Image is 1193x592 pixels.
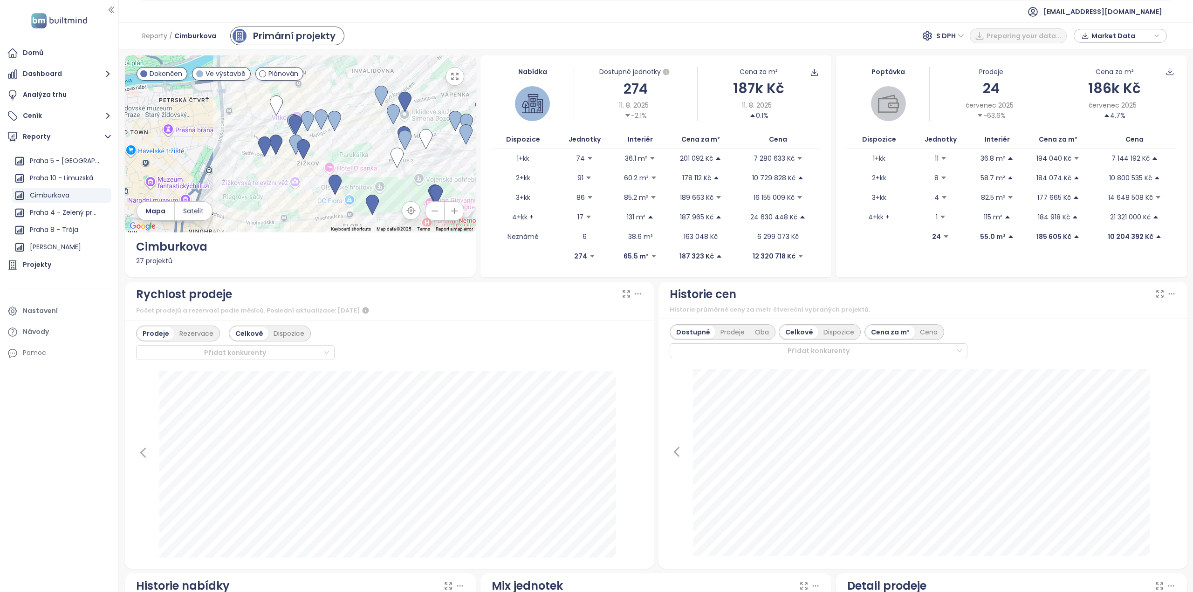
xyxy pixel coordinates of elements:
[971,130,1023,149] th: Interiér
[5,323,114,341] a: Návody
[587,194,593,201] span: caret-down
[145,206,165,216] span: Mapa
[30,190,69,201] div: Cimburkova
[866,326,915,339] div: Cena za m²
[576,153,585,163] p: 74
[984,212,1002,222] p: 115 m²
[713,175,720,181] span: caret-up
[715,155,721,162] span: caret-up
[583,231,587,242] p: 6
[12,223,111,238] div: Praha 8 - Trója
[680,153,713,163] p: 201 092 Kč
[417,226,430,231] a: Terms
[1093,130,1176,149] th: Cena
[796,155,803,162] span: caret-down
[624,110,647,121] div: -2.1%
[1089,100,1137,110] span: červenec 2025
[175,202,212,220] button: Satelit
[30,172,93,184] div: Praha 10 - Limuzská
[253,29,336,43] div: Primární projekty
[624,112,631,119] span: caret-down
[1007,194,1014,201] span: caret-down
[757,231,799,242] p: 6 299 073 Kč
[649,155,656,162] span: caret-down
[752,173,795,183] p: 10 729 828 Kč
[12,240,111,255] div: [PERSON_NAME]
[585,175,592,181] span: caret-down
[577,212,583,222] p: 17
[1079,29,1162,43] div: button
[492,207,555,227] td: 4+kk +
[1007,155,1014,162] span: caret-up
[1053,77,1176,99] div: 186k Kč
[847,67,929,77] div: Poptávka
[5,302,114,320] a: Nastavení
[5,65,114,83] button: Dashboard
[1108,192,1153,203] p: 14 648 508 Kč
[847,149,911,168] td: 1+kk
[492,227,555,246] td: Neznámé
[137,327,174,340] div: Prodeje
[30,207,100,218] div: Praha 4 - Zelený pruh
[624,251,649,261] p: 65.5 m²
[1004,214,1011,220] span: caret-up
[206,68,246,79] span: Ve výstavbě
[624,192,648,203] p: 85.2 m²
[183,206,204,216] span: Satelit
[936,212,938,222] p: 1
[1008,233,1014,240] span: caret-up
[12,154,111,169] div: Praha 5 - [GEOGRAPHIC_DATA]
[847,130,911,149] th: Dispozice
[878,93,899,114] img: wallet
[12,205,111,220] div: Praha 4 - Zelený pruh
[624,173,649,183] p: 60.2 m²
[174,327,219,340] div: Rezervace
[1109,173,1152,183] p: 10 800 535 Kč
[5,128,114,146] button: Reporty
[1152,214,1159,220] span: caret-up
[174,27,216,44] span: Cimburkova
[749,112,756,119] span: caret-up
[627,212,645,222] p: 131 m²
[680,212,713,222] p: 187 965 Kč
[23,305,58,317] div: Nastavení
[1072,214,1078,220] span: caret-up
[23,47,43,59] div: Domů
[1073,175,1080,181] span: caret-up
[911,130,971,149] th: Jednotky
[28,11,90,30] img: logo
[666,130,736,149] th: Cena za m²
[331,226,371,232] button: Keyboard shortcuts
[1152,155,1158,162] span: caret-up
[230,327,268,340] div: Celkově
[12,171,111,186] div: Praha 10 - Limuzská
[980,173,1005,183] p: 58.7 m²
[1111,153,1150,163] p: 7 144 192 Kč
[799,214,806,220] span: caret-up
[150,68,182,79] span: Dokončen
[754,153,795,163] p: 7 280 633 Kč
[574,251,587,261] p: 274
[670,305,1176,314] div: Historie průměrné ceny za metr čtvereční vybraných projektů.
[574,78,697,100] div: 274
[847,168,911,188] td: 2+kk
[136,305,643,316] div: Počet prodejů a rezervací podle měsíců. Poslední aktualizace: [DATE]
[127,220,158,232] a: Open this area in Google Maps (opens a new window)
[1023,130,1093,149] th: Cena za m²
[930,77,1052,99] div: 24
[1036,153,1071,163] p: 194 040 Kč
[754,192,795,203] p: 16 155 009 Kč
[980,231,1006,242] p: 55.0 m²
[625,153,647,163] p: 36.1 m²
[915,326,943,339] div: Cena
[1104,110,1125,121] div: 4.7%
[650,194,657,201] span: caret-down
[647,214,654,220] span: caret-up
[5,107,114,125] button: Ceník
[740,67,778,77] div: Cena za m²
[1104,112,1110,119] span: caret-up
[987,31,1062,41] span: Preparing your data...
[628,231,653,242] p: 38.6 m²
[1096,67,1134,77] div: Cena za m²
